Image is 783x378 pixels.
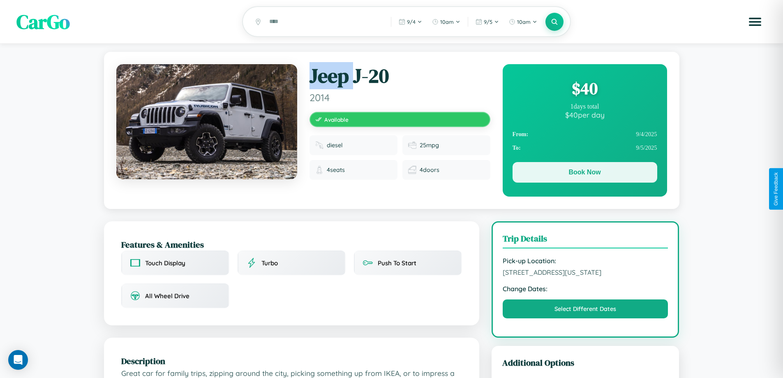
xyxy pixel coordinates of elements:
[121,355,462,367] h2: Description
[471,15,503,28] button: 9/5
[395,15,426,28] button: 9/4
[327,166,345,174] span: 4 seats
[503,257,668,265] strong: Pick-up Location:
[324,116,349,123] span: Available
[121,239,462,250] h2: Features & Amenities
[517,19,531,25] span: 10am
[116,64,297,179] img: Jeep J-20 2014
[16,8,70,35] span: CarGo
[145,259,185,267] span: Touch Display
[513,128,657,141] div: 9 / 4 / 2025
[503,232,668,248] h3: Trip Details
[513,131,529,138] strong: From:
[505,15,541,28] button: 10am
[8,350,28,370] div: Open Intercom Messenger
[408,141,416,149] img: Fuel efficiency
[503,268,668,276] span: [STREET_ADDRESS][US_STATE]
[502,357,669,369] h3: Additional Options
[310,91,490,104] span: 2014
[513,162,657,183] button: Book Now
[503,285,668,293] strong: Change Dates:
[440,19,454,25] span: 10am
[407,19,416,25] span: 9 / 4
[513,141,657,155] div: 9 / 5 / 2025
[408,166,416,174] img: Doors
[513,144,521,151] strong: To:
[420,166,439,174] span: 4 doors
[420,141,439,149] span: 25 mpg
[503,299,668,318] button: Select Different Dates
[310,64,490,88] h1: Jeep J-20
[145,292,189,300] span: All Wheel Drive
[513,110,657,119] div: $ 40 per day
[261,259,278,267] span: Turbo
[773,172,779,206] div: Give Feedback
[513,77,657,100] div: $ 40
[428,15,464,28] button: 10am
[513,103,657,110] div: 1 days total
[315,166,323,174] img: Seats
[744,10,767,33] button: Open menu
[327,141,343,149] span: diesel
[378,259,416,267] span: Push To Start
[315,141,323,149] img: Fuel type
[484,19,492,25] span: 9 / 5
